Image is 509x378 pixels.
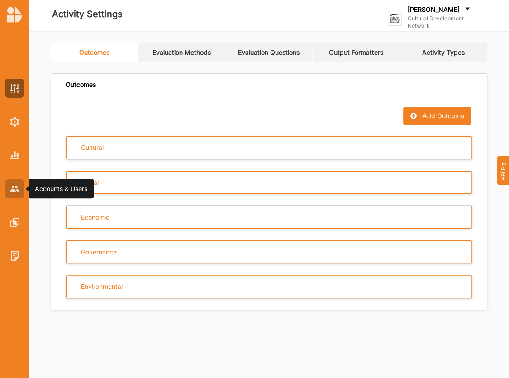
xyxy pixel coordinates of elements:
[7,6,22,23] img: logo
[10,218,19,227] img: Features
[35,184,87,193] div: Accounts & Users
[403,107,471,125] button: Add Outcome
[81,144,104,152] div: Cultural
[66,81,96,89] div: Outcomes
[138,43,225,62] a: Evaluation Methods
[5,213,24,232] a: Features
[400,43,487,62] a: Activity Types
[225,43,313,62] a: Evaluation Questions
[5,246,24,265] a: System Logs
[10,117,19,127] img: System Settings
[52,7,123,22] label: Activity Settings
[81,178,99,187] div: Social
[81,282,123,291] div: Environmental
[5,146,24,165] a: System Reports
[10,186,19,191] img: Accounts & Users
[10,84,19,93] img: Activity Settings
[5,79,24,98] a: Activity Settings
[313,43,400,62] a: Output Formatters
[81,248,117,256] div: Governance
[5,179,24,198] a: Accounts & Users
[51,43,138,62] a: Outcomes
[5,112,24,131] a: System Settings
[408,5,460,14] label: [PERSON_NAME]
[10,251,19,260] img: System Logs
[423,112,464,120] div: Add Outcome
[408,15,482,29] label: Cultural Development Network
[388,12,402,26] img: logo
[81,213,109,221] div: Economic
[10,151,19,159] img: System Reports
